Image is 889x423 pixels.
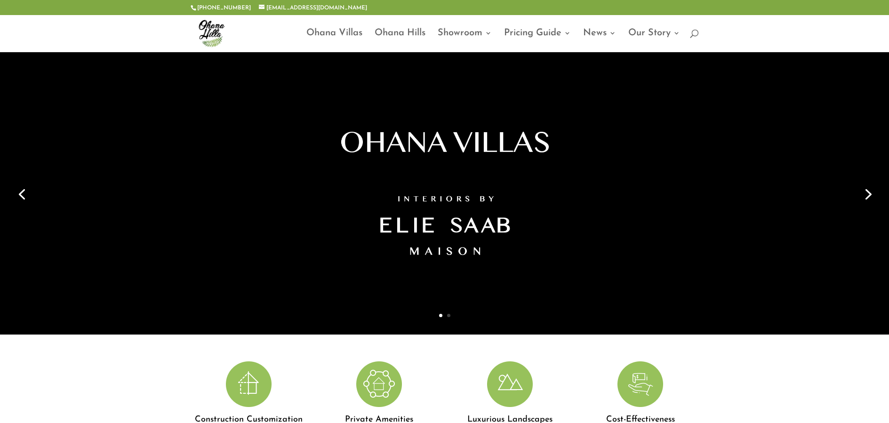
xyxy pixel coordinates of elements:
a: [PHONE_NUMBER] [197,5,251,11]
a: Showroom [438,30,492,52]
a: 2 [447,314,450,317]
a: [EMAIL_ADDRESS][DOMAIN_NAME] [259,5,367,11]
a: News [583,30,616,52]
a: Pricing Guide [504,30,571,52]
a: 1 [439,314,442,317]
a: Ohana Hills [375,30,425,52]
a: Our Story [628,30,680,52]
img: ohana-hills [192,14,230,52]
a: Ohana Villas [306,30,362,52]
